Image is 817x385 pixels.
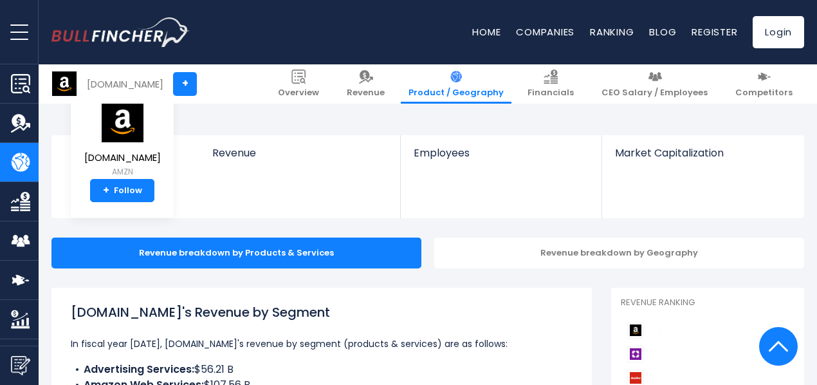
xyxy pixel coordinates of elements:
h1: [DOMAIN_NAME]'s Revenue by Segment [71,303,573,322]
a: Market Capitalization [602,135,803,181]
a: Blog [649,25,676,39]
span: Financials [528,88,574,99]
img: Wayfair competitors logo [627,346,644,362]
img: AMZN logo [100,100,145,143]
a: Revenue [199,135,401,181]
img: bullfincher logo [51,17,190,47]
div: Revenue breakdown by Products & Services [51,238,421,268]
a: [DOMAIN_NAME] AMZN [84,99,161,180]
span: Revenue [212,147,388,159]
a: +Follow [90,179,154,202]
a: + [173,72,197,96]
span: Overview [278,88,319,99]
span: Product / Geography [408,88,504,99]
a: Competitors [728,64,800,104]
span: Competitors [735,88,793,99]
img: Amazon.com competitors logo [627,322,644,339]
img: AMZN logo [52,71,77,96]
a: Ranking [590,25,634,39]
a: Home [472,25,500,39]
small: AMZN [84,166,161,178]
a: Employees [401,135,601,181]
p: In fiscal year [DATE], [DOMAIN_NAME]'s revenue by segment (products & services) are as follows: [71,336,573,352]
a: Financials [520,64,582,104]
a: Go to homepage [51,17,190,47]
a: Register [692,25,737,39]
div: Revenue breakdown by Geography [434,238,804,268]
span: Employees [414,147,588,159]
a: Product / Geography [401,64,511,104]
a: CEO Salary / Employees [594,64,715,104]
li: $56.21 B [71,362,573,377]
span: CEO Salary / Employees [601,88,708,99]
span: Market Capitalization [615,147,790,159]
div: [DOMAIN_NAME] [87,77,163,91]
p: Revenue Ranking [621,297,794,308]
span: [DOMAIN_NAME] [84,153,161,164]
a: Revenue [339,64,392,104]
b: Advertising Services: [84,362,194,377]
a: Login [753,16,804,48]
span: Revenue [347,88,385,99]
a: Overview [270,64,327,104]
a: Companies [516,25,574,39]
strong: + [103,185,109,196]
